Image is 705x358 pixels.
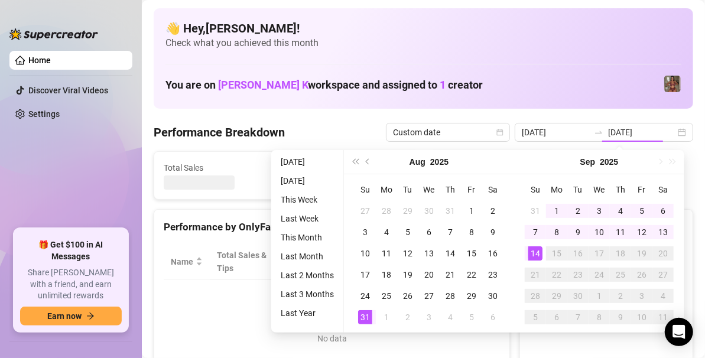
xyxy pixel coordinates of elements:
span: Active Chats [301,161,408,174]
div: Sales by OnlyFans Creator [529,219,683,235]
button: Earn nowarrow-right [20,307,122,326]
span: Total Sales [164,161,271,174]
img: Greek [664,76,681,92]
span: to [594,128,603,137]
div: Performance by OnlyFans Creator [164,219,500,235]
span: 1 [440,79,446,91]
span: Check what you achieved this month [165,37,681,50]
th: Name [164,244,210,280]
span: Total Sales & Tips [217,249,268,275]
input: Start date [522,126,589,139]
span: 🎁 Get $100 in AI Messages [20,239,122,262]
span: swap-right [594,128,603,137]
span: Earn now [47,311,82,321]
input: End date [608,126,675,139]
a: Home [28,56,51,65]
span: Custom date [393,123,503,141]
th: Total Sales & Tips [210,244,284,280]
span: Share [PERSON_NAME] with a friend, and earn unlimited rewards [20,267,122,302]
div: Open Intercom Messenger [665,318,693,346]
th: Chat Conversion [422,244,501,280]
h4: 👋 Hey, [PERSON_NAME] ! [165,20,681,37]
div: Est. Hours Worked [291,249,345,275]
a: Settings [28,109,60,119]
div: No data [176,332,488,345]
h1: You are on workspace and assigned to creator [165,79,483,92]
span: [PERSON_NAME] K [218,79,308,91]
span: Sales / Hour [368,249,405,275]
span: Chat Conversion [429,249,484,275]
span: calendar [496,129,503,136]
h4: Performance Breakdown [154,124,285,141]
span: Name [171,255,193,268]
th: Sales / Hour [361,244,421,280]
img: logo-BBDzfeDw.svg [9,28,98,40]
span: arrow-right [86,312,95,320]
a: Discover Viral Videos [28,86,108,95]
span: Messages Sent [438,161,546,174]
